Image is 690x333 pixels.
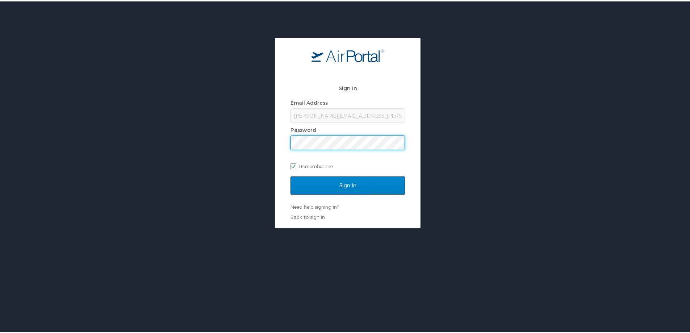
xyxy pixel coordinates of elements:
a: Need help signing in? [290,203,339,208]
a: Back to sign in [290,213,325,218]
label: Email Address [290,98,328,104]
img: logo [311,47,384,61]
input: Sign In [290,175,405,193]
h2: Sign In [290,83,405,91]
label: Password [290,125,316,132]
label: Remember me [290,159,405,170]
